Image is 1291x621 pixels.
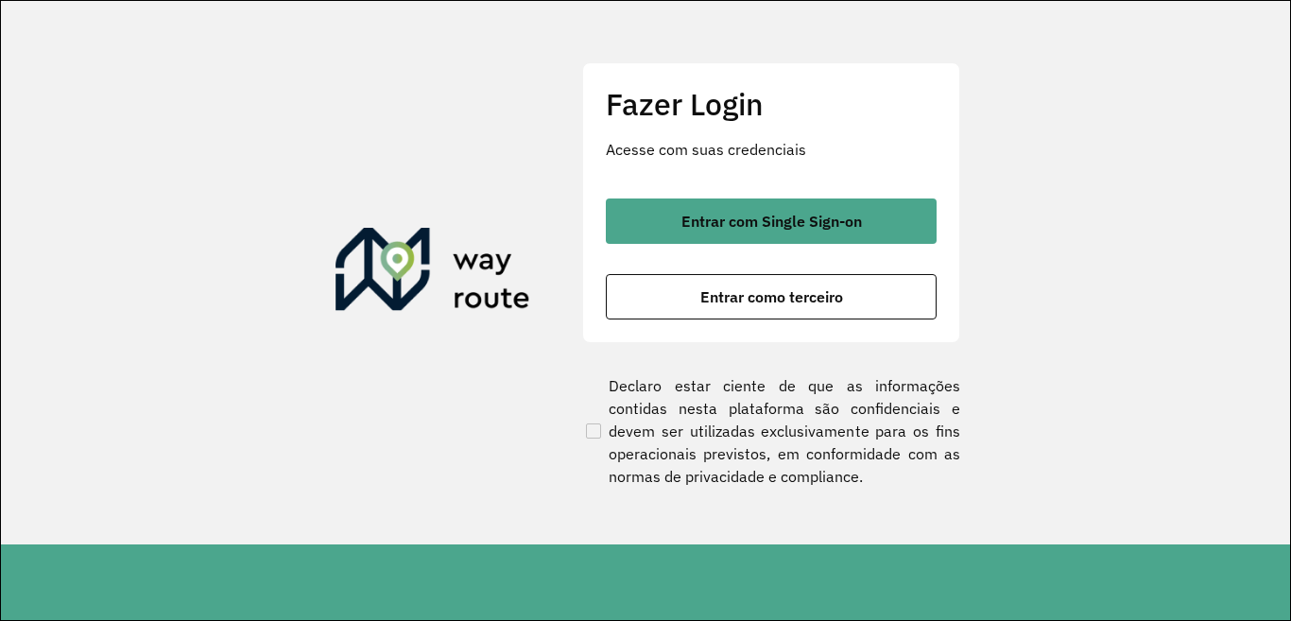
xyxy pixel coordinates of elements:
[606,86,937,122] h2: Fazer Login
[606,198,937,244] button: button
[700,289,843,304] span: Entrar como terceiro
[606,274,937,319] button: button
[582,374,960,488] label: Declaro estar ciente de que as informações contidas nesta plataforma são confidenciais e devem se...
[606,138,937,161] p: Acesse com suas credenciais
[336,228,530,319] img: Roteirizador AmbevTech
[681,214,862,229] span: Entrar com Single Sign-on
